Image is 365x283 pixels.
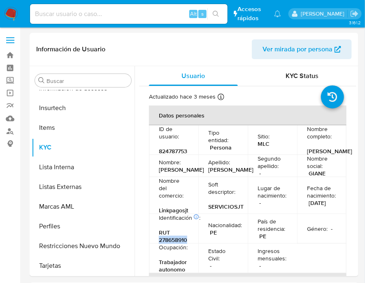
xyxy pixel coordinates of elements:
button: Listas Externas [32,177,135,197]
button: Marcas AML [32,197,135,217]
h1: Información de Usuario [36,45,105,53]
button: search-icon [207,8,224,20]
p: Linkpagosjt [159,207,188,214]
p: [PERSON_NAME] [307,147,352,155]
p: SERVICIOSJT [208,203,244,210]
span: s [201,10,204,18]
span: Alt [190,10,197,18]
p: Nacionalidad : [208,221,242,229]
button: Ver mirada por persona [252,39,352,59]
p: Apellido : [208,159,230,166]
p: Género : [307,225,328,232]
button: Tarjetas [32,256,135,276]
p: 824787753 [159,147,187,155]
p: Nombre del comercio : [159,177,188,199]
button: KYC [32,138,135,158]
th: Datos personales [149,106,346,125]
p: Persona [210,144,232,151]
p: Soft descriptor : [208,181,238,196]
p: PE [259,232,266,240]
p: [PERSON_NAME] [159,166,204,173]
button: Restricciones Nuevo Mundo [32,237,135,256]
p: Ingresos mensuales : [258,247,287,262]
p: Tipo entidad : [208,129,238,144]
p: Trabajador autonomo [159,258,187,273]
p: - [259,199,261,207]
p: País de residencia : [258,218,287,232]
p: Fecha de nacimiento : [307,184,337,199]
p: aline.magdaleno@mercadolibre.com [301,10,347,18]
p: Identificación : [159,214,200,221]
span: Usuario [182,71,205,81]
button: Insurtech [32,99,135,118]
p: - [259,262,261,269]
p: PE [210,229,217,236]
a: Salir [350,9,359,18]
span: Ver mirada por persona [263,39,332,59]
button: Buscar [38,77,45,84]
p: [PERSON_NAME] [208,166,253,173]
p: Sitio : [258,133,270,140]
p: Nombre social : [307,155,337,170]
button: Items [32,118,135,138]
span: KYC Status [286,71,319,81]
a: Notificaciones [274,10,281,17]
p: ID de usuario : [159,125,188,140]
p: GIANE [309,170,325,177]
span: Accesos rápidos [237,5,265,22]
p: [DATE] [309,199,326,207]
p: - [210,262,212,269]
button: Lista Interna [32,158,135,177]
input: Buscar usuario o caso... [30,9,228,19]
p: RUT 278658910 [159,229,187,244]
button: Perfiles [32,217,135,237]
p: - [259,170,261,177]
p: Lugar de nacimiento : [258,184,287,199]
p: Nombre completo : [307,125,337,140]
p: MLC [258,140,270,147]
p: Nombre : [159,159,181,166]
p: Actualizado hace 3 meses [149,93,216,101]
p: - [331,225,332,232]
p: Ocupación : [159,244,188,251]
p: Segundo apellido : [258,155,287,170]
p: Estado Civil : [208,247,238,262]
input: Buscar [46,77,128,85]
